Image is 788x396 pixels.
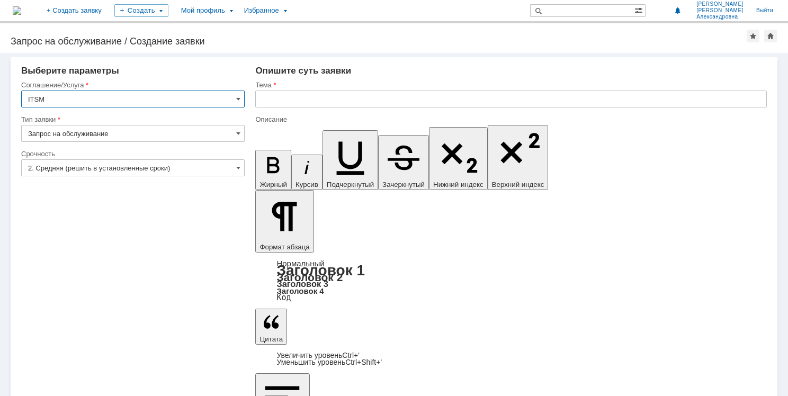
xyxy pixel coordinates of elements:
[378,135,429,190] button: Зачеркнутый
[291,155,323,190] button: Курсив
[255,309,287,345] button: Цитата
[696,1,744,7] span: [PERSON_NAME]
[255,190,314,253] button: Формат абзаца
[114,4,168,17] div: Создать
[488,125,549,190] button: Верхний индекс
[696,7,744,14] span: [PERSON_NAME]
[276,259,324,268] a: Нормальный
[634,5,645,15] span: Расширенный поиск
[696,14,744,20] span: Александровна
[747,30,759,42] div: Добавить в избранное
[276,279,328,289] a: Заголовок 3
[429,127,488,190] button: Нижний индекс
[21,66,119,76] span: Выберите параметры
[13,6,21,15] img: logo
[259,243,309,251] span: Формат абзаца
[342,351,360,359] span: Ctrl+'
[21,150,243,157] div: Срочность
[323,130,378,190] button: Подчеркнутый
[11,36,747,47] div: Запрос на обслуживание / Создание заявки
[255,66,351,76] span: Опишите суть заявки
[255,150,291,190] button: Жирный
[327,181,374,188] span: Подчеркнутый
[276,286,324,295] a: Заголовок 4
[295,181,318,188] span: Курсив
[13,6,21,15] a: Перейти на домашнюю страницу
[276,262,365,278] a: Заголовок 1
[255,82,765,88] div: Тема
[259,181,287,188] span: Жирный
[259,335,283,343] span: Цитата
[276,271,343,283] a: Заголовок 2
[276,358,382,366] a: Decrease
[492,181,544,188] span: Верхний индекс
[21,82,243,88] div: Соглашение/Услуга
[276,351,360,359] a: Increase
[345,358,382,366] span: Ctrl+Shift+'
[255,352,767,366] div: Цитата
[255,260,767,301] div: Формат абзаца
[764,30,777,42] div: Сделать домашней страницей
[433,181,483,188] span: Нижний индекс
[255,116,765,123] div: Описание
[382,181,425,188] span: Зачеркнутый
[21,116,243,123] div: Тип заявки
[276,293,291,302] a: Код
